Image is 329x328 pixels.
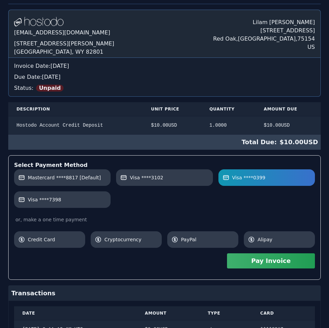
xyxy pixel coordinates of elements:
[104,236,158,243] span: Cryptocurrency
[213,43,315,51] div: US
[8,102,143,116] th: Description
[14,81,315,92] div: Status:
[14,27,114,40] div: [EMAIL_ADDRESS][DOMAIN_NAME]
[213,15,315,27] div: Lilam [PERSON_NAME]
[137,306,200,320] th: Amount
[241,137,280,147] span: Total Due:
[264,122,313,129] div: $ 10.00 USD
[201,102,256,116] th: Quantity
[227,253,315,268] button: Pay Invoice
[16,122,135,129] div: Hostodo Account Credit Deposit
[28,236,81,243] span: Credit Card
[9,286,320,301] div: Transactions
[14,161,315,169] div: Select Payment Method
[14,306,137,320] th: Date
[14,73,315,81] div: Due Date: [DATE]
[181,236,234,243] span: PayPal
[8,135,321,150] div: $ 10.00 USD
[256,102,321,116] th: Amount Due
[28,174,101,181] span: Mastercard ****8817 [Default]
[36,85,64,92] span: Unpaid
[14,40,114,48] div: [STREET_ADDRESS][PERSON_NAME]
[143,102,201,116] th: Unit Price
[14,62,315,70] div: Invoice Date: [DATE]
[252,306,315,320] th: Card
[209,122,247,129] div: 1.0000
[14,17,64,27] img: Logo
[213,27,315,35] div: [STREET_ADDRESS]
[213,35,315,43] div: Red Oak , [GEOGRAPHIC_DATA] , 75154
[258,236,311,243] span: Alipay
[14,48,114,56] div: [GEOGRAPHIC_DATA], WY 82801
[14,216,315,223] div: or, make a one time payment
[151,122,193,129] div: $ 10.00 USD
[200,306,252,320] th: Type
